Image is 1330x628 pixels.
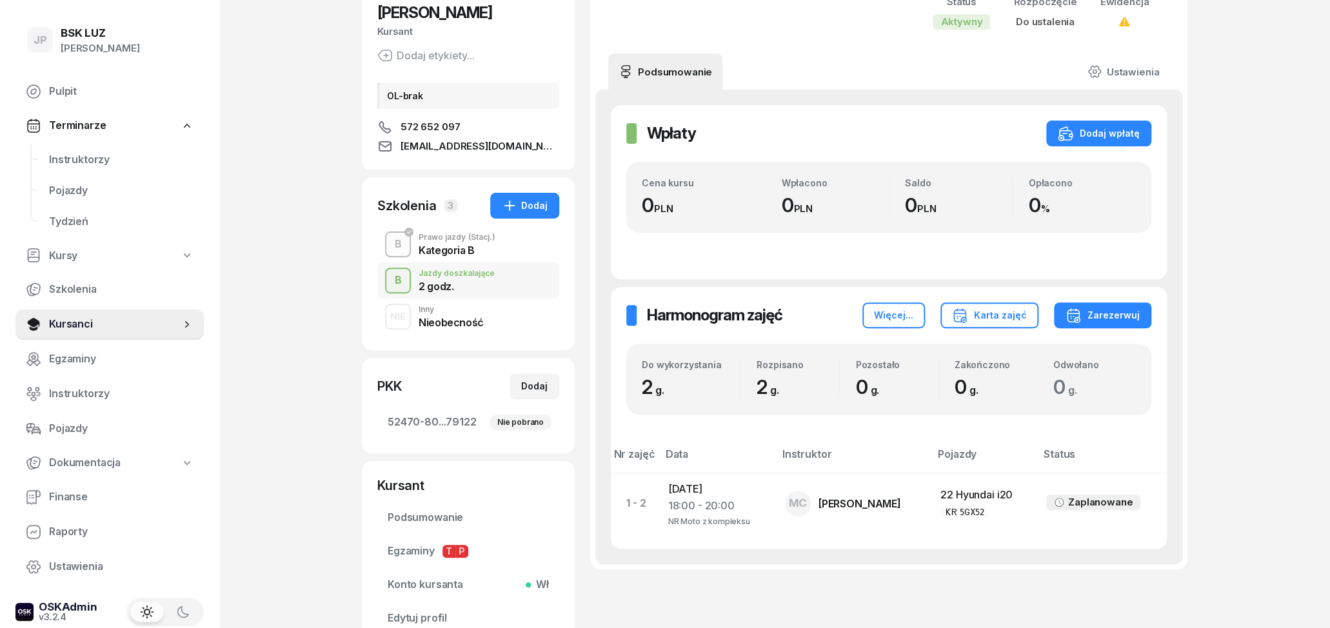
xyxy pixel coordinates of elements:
[49,117,106,134] span: Terminarze
[401,119,460,135] span: 572 652 097
[855,375,938,399] div: 0
[1066,308,1140,323] div: Zarezerwuj
[49,83,194,100] span: Pulpit
[775,446,930,473] th: Instruktor
[15,344,204,375] a: Egzaminy
[917,202,937,215] small: PLN
[946,506,984,517] div: KR 5GX52
[654,202,673,215] small: PLN
[15,448,204,478] a: Dokumentacja
[377,3,492,22] span: [PERSON_NAME]
[15,516,204,547] a: Raporty
[940,487,1026,504] div: 22 Hyundai i20
[862,302,925,328] button: Więcej...
[642,359,740,370] div: Do wykorzystania
[757,375,786,398] span: 2
[1040,202,1049,215] small: %
[419,306,484,313] div: Inny
[15,274,204,305] a: Szkolenia
[49,316,181,333] span: Kursanci
[385,304,411,329] button: NIE
[658,446,775,473] th: Data
[49,489,194,505] span: Finanse
[1016,15,1075,28] span: Do ustalenia
[15,413,204,444] a: Pojazdy
[444,199,457,212] span: 3
[15,603,34,621] img: logo-xs-dark@2x.png
[377,139,559,154] a: [EMAIL_ADDRESS][DOMAIN_NAME]
[490,193,559,219] button: Dodaj
[770,384,779,397] small: g.
[608,54,722,90] a: Podsumowanie
[855,359,938,370] div: Pozostało
[39,602,97,613] div: OSKAdmin
[870,384,879,397] small: g.
[521,378,548,394] div: Dodaj
[905,193,1013,217] div: 0
[668,498,764,515] div: 18:00 - 20:00
[1077,54,1169,90] a: Ustawienia
[930,446,1036,473] th: Pojazdy
[969,384,978,397] small: g.
[388,610,549,627] span: Edytuj profil
[385,231,411,257] button: B
[1029,177,1136,188] div: Opłacono
[377,262,559,299] button: BJazdy doszkalające2 godz.
[419,281,495,291] div: 2 godz.
[61,40,140,57] div: [PERSON_NAME]
[793,202,813,215] small: PLN
[388,509,549,526] span: Podsumowanie
[757,359,839,370] div: Rozpisano
[377,299,559,335] button: NIEInnyNieobecność
[642,193,766,217] div: 0
[49,524,194,540] span: Raporty
[49,182,194,199] span: Pojazdy
[788,498,807,509] span: MC
[377,502,559,533] a: Podsumowanie
[377,377,402,395] div: PKK
[15,309,204,340] a: Kursanci
[49,152,194,168] span: Instruktorzy
[39,144,204,175] a: Instruktorzy
[668,515,764,525] div: NR Moto z kompleksu
[874,308,913,323] div: Więcej...
[61,28,140,39] div: BSK LUZ
[510,373,559,399] button: Dodaj
[15,241,204,271] a: Kursy
[385,308,411,324] div: NIE
[377,48,475,63] button: Dodaj etykiety...
[39,613,97,622] div: v3.2.4
[468,233,495,241] span: (Stacj.)
[377,23,559,40] div: Kursant
[1036,446,1167,473] th: Status
[905,177,1013,188] div: Saldo
[377,197,437,215] div: Szkolenia
[388,576,549,593] span: Konto kursanta
[642,177,766,188] div: Cena kursu
[15,76,204,107] a: Pulpit
[647,123,696,144] h2: Wpłaty
[611,446,658,473] th: Nr zajęć
[49,455,121,471] span: Dokumentacja
[490,415,551,430] div: Nie pobrano
[49,420,194,437] span: Pojazdy
[1068,494,1133,511] div: Zaplanowane
[655,384,664,397] small: g.
[1046,121,1151,146] button: Dodaj wpłatę
[15,111,204,141] a: Terminarze
[1053,359,1136,370] div: Odwołano
[15,551,204,582] a: Ustawienia
[1029,193,1136,217] div: 0
[819,498,901,509] div: [PERSON_NAME]
[388,543,549,560] span: Egzaminy
[390,233,407,255] div: B
[49,386,194,402] span: Instruktorzy
[952,308,1027,323] div: Karta zajęć
[1058,126,1140,141] div: Dodaj wpłatę
[49,351,194,368] span: Egzaminy
[658,473,775,533] td: [DATE]
[933,14,990,30] div: Aktywny
[611,473,658,533] td: 1 - 2
[782,177,889,188] div: Wpłacono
